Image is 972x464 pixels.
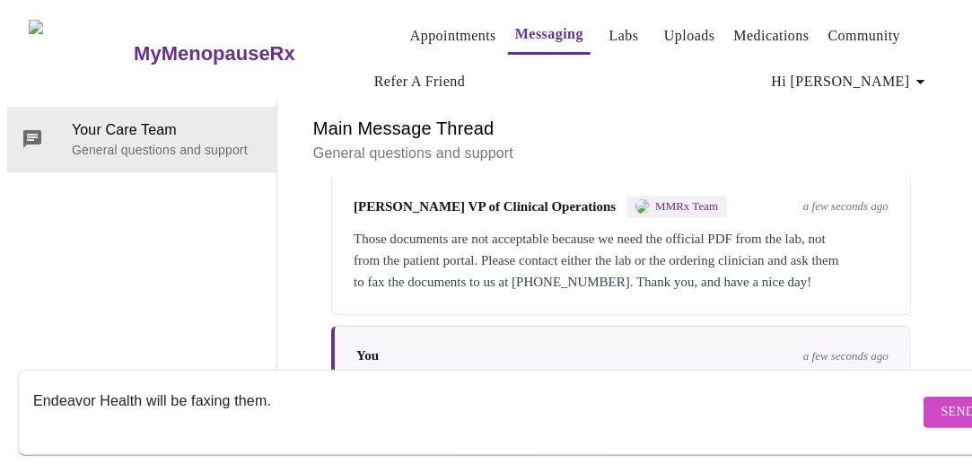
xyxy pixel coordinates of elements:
[727,18,817,54] button: Medications
[374,69,466,94] a: Refer a Friend
[609,23,639,48] a: Labs
[29,20,132,87] img: MyMenopauseRx Logo
[657,18,722,54] button: Uploads
[72,119,262,141] span: Your Care Team
[515,22,583,47] a: Messaging
[313,143,929,164] p: General questions and support
[664,23,715,48] a: Uploads
[356,348,379,363] span: You
[828,23,901,48] a: Community
[803,349,889,363] span: a few seconds ago
[132,22,367,85] a: MyMenopauseRx
[803,199,889,214] span: a few seconds ago
[765,64,939,100] button: Hi [PERSON_NAME]
[354,199,616,214] span: [PERSON_NAME] VP of Clinical Operations
[655,199,718,214] span: MMRx Team
[410,23,496,48] a: Appointments
[635,199,650,214] img: MMRX
[134,42,295,66] h3: MyMenopauseRx
[508,16,591,55] button: Messaging
[821,18,908,54] button: Community
[595,18,652,54] button: Labs
[313,114,929,143] h6: Main Message Thread
[367,64,473,100] button: Refer a Friend
[734,23,810,48] a: Medications
[72,141,262,159] p: General questions and support
[772,69,932,94] span: Hi [PERSON_NAME]
[354,228,889,293] div: Those documents are not acceptable because we need the official PDF from the lab, not from the pa...
[7,107,276,171] div: Your Care TeamGeneral questions and support
[403,18,504,54] button: Appointments
[33,383,919,441] textarea: Send a message about your appointment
